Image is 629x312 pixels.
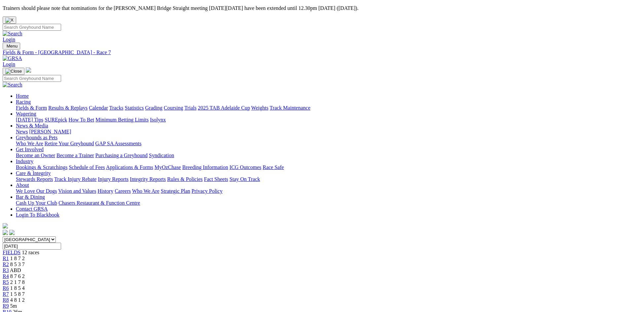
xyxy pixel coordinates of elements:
img: X [5,17,14,23]
img: Search [3,31,22,37]
a: Login [3,37,15,42]
input: Search [3,75,61,82]
div: Bar & Dining [16,200,626,206]
span: 1 5 8 7 [10,291,25,297]
input: Select date [3,243,61,250]
img: Search [3,82,22,88]
a: We Love Our Dogs [16,188,57,194]
img: logo-grsa-white.png [3,223,8,228]
a: Greyhounds as Pets [16,135,57,140]
a: SUREpick [45,117,67,122]
a: R8 [3,297,9,303]
a: R2 [3,261,9,267]
a: Applications & Forms [106,164,153,170]
img: Close [5,69,22,74]
a: GAP SA Assessments [95,141,142,146]
button: Close [3,17,16,24]
a: R5 [3,279,9,285]
a: Vision and Values [58,188,96,194]
span: 12 races [22,250,39,255]
div: About [16,188,626,194]
div: Wagering [16,117,626,123]
a: Login [3,61,15,67]
a: Home [16,93,29,99]
div: Industry [16,164,626,170]
a: Tracks [109,105,123,111]
a: Breeding Information [182,164,228,170]
a: News [16,129,28,134]
img: GRSA [3,55,22,61]
span: 2 1 7 8 [10,279,25,285]
a: Login To Blackbook [16,212,59,218]
a: Industry [16,158,33,164]
a: ICG Outcomes [229,164,261,170]
button: Toggle navigation [3,68,24,75]
a: Stay On Track [229,176,260,182]
img: facebook.svg [3,230,8,235]
span: 1 8 5 4 [10,285,25,291]
a: How To Bet [69,117,94,122]
a: Become an Owner [16,153,55,158]
a: Trials [184,105,196,111]
div: Get Involved [16,153,626,158]
a: Racing [16,99,31,105]
a: Who We Are [132,188,159,194]
a: Injury Reports [98,176,128,182]
a: Wagering [16,111,36,117]
a: R4 [3,273,9,279]
span: Menu [7,44,17,49]
img: logo-grsa-white.png [26,67,31,73]
a: R6 [3,285,9,291]
span: R1 [3,256,9,261]
input: Search [3,24,61,31]
p: Trainers should please note that nominations for the [PERSON_NAME] Bridge Straight meeting [DATE]... [3,5,626,11]
span: 4 8 1 2 [10,297,25,303]
div: Care & Integrity [16,176,626,182]
span: 8 5 3 7 [10,261,25,267]
a: Results & Replays [48,105,87,111]
a: About [16,182,29,188]
div: Greyhounds as Pets [16,141,626,147]
a: Grading [145,105,162,111]
a: Retire Your Greyhound [45,141,94,146]
a: Strategic Plan [161,188,190,194]
a: [DATE] Tips [16,117,43,122]
a: R7 [3,291,9,297]
a: Get Involved [16,147,44,152]
a: [PERSON_NAME] [29,129,71,134]
a: Minimum Betting Limits [95,117,149,122]
a: Statistics [125,105,144,111]
a: Coursing [164,105,183,111]
a: Rules & Policies [167,176,203,182]
span: ABD [10,267,21,273]
img: twitter.svg [9,230,15,235]
a: Isolynx [150,117,166,122]
a: Race Safe [262,164,284,170]
span: 1 8 7 2 [10,256,25,261]
a: Bar & Dining [16,194,45,200]
a: Track Maintenance [270,105,310,111]
a: R9 [3,303,9,309]
a: R3 [3,267,9,273]
a: Weights [251,105,268,111]
a: Careers [115,188,131,194]
a: FIELDS [3,250,20,255]
a: Fields & Form - [GEOGRAPHIC_DATA] - Race 7 [3,50,626,55]
a: Who We Are [16,141,43,146]
a: Fact Sheets [204,176,228,182]
button: Toggle navigation [3,43,20,50]
a: Become a Trainer [56,153,94,158]
a: Contact GRSA [16,206,48,212]
div: News & Media [16,129,626,135]
a: Care & Integrity [16,170,51,176]
a: Bookings & Scratchings [16,164,67,170]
